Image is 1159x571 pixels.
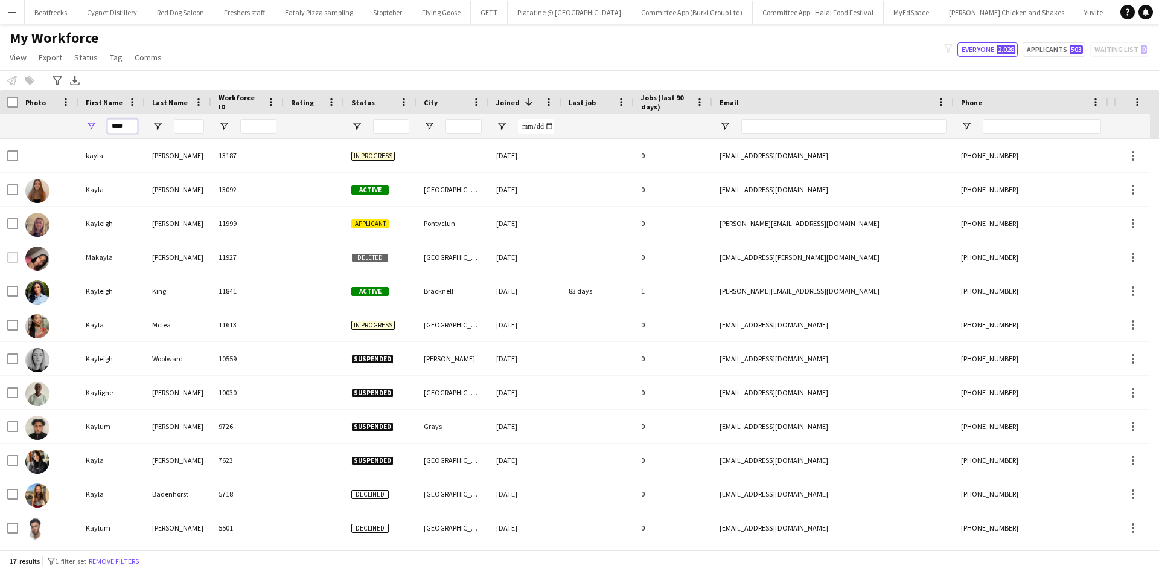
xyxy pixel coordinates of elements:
span: Declined [351,490,389,499]
button: Everyone2,028 [957,42,1018,57]
div: [EMAIL_ADDRESS][DOMAIN_NAME] [712,342,954,375]
div: Kayla [78,173,145,206]
span: 2,028 [997,45,1015,54]
button: Open Filter Menu [424,121,435,132]
span: Workforce ID [219,93,262,111]
span: Comms [135,52,162,63]
button: Eataly Pizza sampling [275,1,363,24]
div: [EMAIL_ADDRESS][DOMAIN_NAME] [712,139,954,172]
img: Kaylum Da Silveira [25,416,49,440]
span: Declined [351,524,389,533]
div: 0 [634,342,712,375]
span: Last job [569,98,596,107]
button: Platatine @ [GEOGRAPHIC_DATA] [508,1,631,24]
div: 5501 [211,511,284,544]
img: Kayleigh King [25,280,49,305]
div: 11841 [211,274,284,308]
div: [DATE] [489,240,561,274]
span: First Name [86,98,123,107]
div: Kayla [78,308,145,341]
a: Export [34,50,67,65]
button: Beatfreeks [25,1,77,24]
div: [EMAIL_ADDRESS][DOMAIN_NAME] [712,173,954,206]
div: [EMAIL_ADDRESS][PERSON_NAME][DOMAIN_NAME] [712,240,954,274]
button: Committee App - Halal Food Festival [753,1,884,24]
input: Last Name Filter Input [174,119,204,134]
span: 503 [1070,45,1083,54]
button: Freshers staff [214,1,275,24]
img: Kayla Mclea [25,314,49,338]
div: [EMAIL_ADDRESS][DOMAIN_NAME] [712,308,954,341]
div: 0 [634,410,712,443]
img: Kaylighe reid [25,382,49,406]
div: Bracknell [417,274,489,308]
div: [GEOGRAPHIC_DATA] [417,308,489,341]
div: 5718 [211,477,284,511]
div: [DATE] [489,274,561,308]
img: Kayleigh Llewellyn [25,213,49,237]
div: 0 [634,477,712,511]
div: 10030 [211,376,284,409]
div: [PHONE_NUMBER] [954,511,1108,544]
img: Makayla Pinnock [25,247,49,271]
div: 1 [634,274,712,308]
div: [DATE] [489,139,561,172]
button: [PERSON_NAME] Chicken and Shakes [939,1,1074,24]
div: 0 [634,173,712,206]
span: Active [351,185,389,195]
span: Suspended [351,456,394,465]
span: Status [351,98,375,107]
div: [PERSON_NAME] [145,376,211,409]
div: [DATE] [489,207,561,240]
app-action-btn: Advanced filters [50,73,65,88]
a: View [5,50,31,65]
div: [PHONE_NUMBER] [954,410,1108,443]
div: [PHONE_NUMBER] [954,376,1108,409]
div: [GEOGRAPHIC_DATA] [417,376,489,409]
div: [DATE] [489,308,561,341]
div: [PHONE_NUMBER] [954,173,1108,206]
span: Suspended [351,355,394,364]
button: Committee App (Burki Group Ltd) [631,1,753,24]
div: Kayla [78,477,145,511]
input: Email Filter Input [741,119,947,134]
span: Joined [496,98,520,107]
div: [GEOGRAPHIC_DATA] [417,444,489,477]
img: Kayla van Rooyen [25,450,49,474]
div: [PERSON_NAME] [145,139,211,172]
div: [DATE] [489,173,561,206]
div: Makayla [78,240,145,274]
div: Kaylum [78,511,145,544]
div: 83 days [561,274,634,308]
div: [DATE] [489,511,561,544]
span: Rating [291,98,314,107]
span: In progress [351,152,395,161]
div: [DATE] [489,410,561,443]
div: [EMAIL_ADDRESS][DOMAIN_NAME] [712,376,954,409]
span: Phone [961,98,982,107]
button: Open Filter Menu [219,121,229,132]
div: [PERSON_NAME][EMAIL_ADDRESS][DOMAIN_NAME] [712,207,954,240]
div: [EMAIL_ADDRESS][DOMAIN_NAME] [712,511,954,544]
div: 13187 [211,139,284,172]
span: Tag [110,52,123,63]
div: [EMAIL_ADDRESS][DOMAIN_NAME] [712,410,954,443]
button: Open Filter Menu [351,121,362,132]
button: Yuvite [1074,1,1113,24]
div: [DATE] [489,444,561,477]
div: 0 [634,511,712,544]
div: [EMAIL_ADDRESS][DOMAIN_NAME] [712,477,954,511]
img: Kayleigh Woolward [25,348,49,372]
input: Workforce ID Filter Input [240,119,276,134]
div: 0 [634,376,712,409]
span: City [424,98,438,107]
span: Suspended [351,389,394,398]
div: Woolward [145,342,211,375]
span: Status [74,52,98,63]
div: [PHONE_NUMBER] [954,274,1108,308]
div: Grays [417,410,489,443]
div: Kayleigh [78,274,145,308]
button: Open Filter Menu [961,121,972,132]
div: [PERSON_NAME] [417,342,489,375]
input: Phone Filter Input [983,119,1101,134]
